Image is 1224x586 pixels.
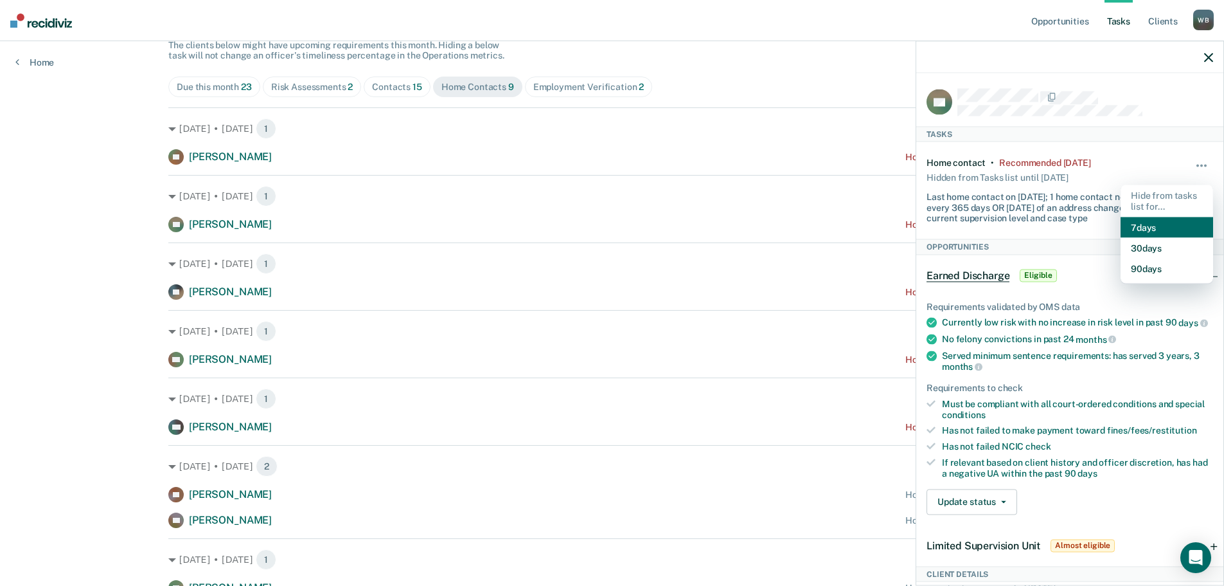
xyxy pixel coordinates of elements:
[927,382,1213,393] div: Requirements to check
[256,389,276,409] span: 1
[168,40,504,61] span: The clients below might have upcoming requirements this month. Hiding a below task will not chang...
[15,57,54,68] a: Home
[372,82,422,93] div: Contacts
[927,269,1009,282] span: Earned Discharge
[271,82,353,93] div: Risk Assessments
[168,186,1056,206] div: [DATE] • [DATE]
[927,168,1069,186] div: Hidden from Tasks list until [DATE]
[942,398,1213,420] div: Must be compliant with all court-ordered conditions and special
[1180,542,1211,573] div: Open Intercom Messenger
[168,321,1056,342] div: [DATE] • [DATE]
[1078,468,1097,478] span: days
[348,82,353,92] span: 2
[991,157,994,168] div: •
[916,566,1223,581] div: Client Details
[927,539,1040,551] span: Limited Supervision Unit
[508,82,514,92] span: 9
[10,14,72,28] img: Recidiviz
[533,82,644,93] div: Employment Verification
[1051,539,1115,552] span: Almost eligible
[189,218,272,230] span: [PERSON_NAME]
[942,441,1213,452] div: Has not failed NCIC
[905,219,1056,230] div: Home contact recommended [DATE]
[189,151,272,163] span: [PERSON_NAME]
[927,157,986,168] div: Home contact
[639,82,644,92] span: 2
[905,515,1056,526] div: Home contact recommended [DATE]
[189,421,272,433] span: [PERSON_NAME]
[927,186,1166,223] div: Last home contact on [DATE]; 1 home contact needed every 365 days OR [DATE] of an address change ...
[1193,10,1214,30] div: W B
[1107,425,1197,435] span: fines/fees/restitution
[905,152,1056,163] div: Home contact recommended [DATE]
[942,362,982,372] span: months
[168,253,1056,274] div: [DATE] • [DATE]
[241,82,252,92] span: 23
[412,82,422,92] span: 15
[1121,185,1213,217] div: Hide from tasks list for...
[942,457,1213,479] div: If relevant based on client history and officer discretion, has had a negative UA within the past 90
[1121,258,1213,279] button: 90 days
[942,350,1213,372] div: Served minimum sentence requirements: has served 3 years, 3
[256,118,276,139] span: 1
[916,525,1223,566] div: Limited Supervision UnitAlmost eligible
[189,488,272,500] span: [PERSON_NAME]
[1121,237,1213,258] button: 30 days
[168,549,1056,570] div: [DATE] • [DATE]
[927,489,1017,515] button: Update status
[942,317,1213,329] div: Currently low risk with no increase in risk level in past 90
[168,389,1056,409] div: [DATE] • [DATE]
[1020,269,1056,282] span: Eligible
[168,456,1056,477] div: [DATE] • [DATE]
[1121,217,1213,237] button: 7 days
[905,490,1056,500] div: Home contact recommended [DATE]
[905,422,1056,433] div: Home contact recommended [DATE]
[189,514,272,526] span: [PERSON_NAME]
[942,425,1213,436] div: Has not failed to make payment toward
[168,118,1056,139] div: [DATE] • [DATE]
[1178,318,1207,328] span: days
[256,549,276,570] span: 1
[916,239,1223,255] div: Opportunities
[905,354,1056,365] div: Home contact recommended [DATE]
[999,157,1090,168] div: Recommended 4 months ago
[905,287,1056,298] div: Home contact recommended [DATE]
[1025,441,1051,452] span: check
[189,286,272,298] span: [PERSON_NAME]
[256,253,276,274] span: 1
[927,301,1213,312] div: Requirements validated by OMS data
[942,409,986,419] span: conditions
[916,126,1223,142] div: Tasks
[1076,334,1116,344] span: months
[189,353,272,365] span: [PERSON_NAME]
[256,456,278,477] span: 2
[942,333,1213,345] div: No felony convictions in past 24
[256,186,276,206] span: 1
[916,255,1223,296] div: Earned DischargeEligible
[441,82,514,93] div: Home Contacts
[177,82,252,93] div: Due this month
[256,321,276,342] span: 1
